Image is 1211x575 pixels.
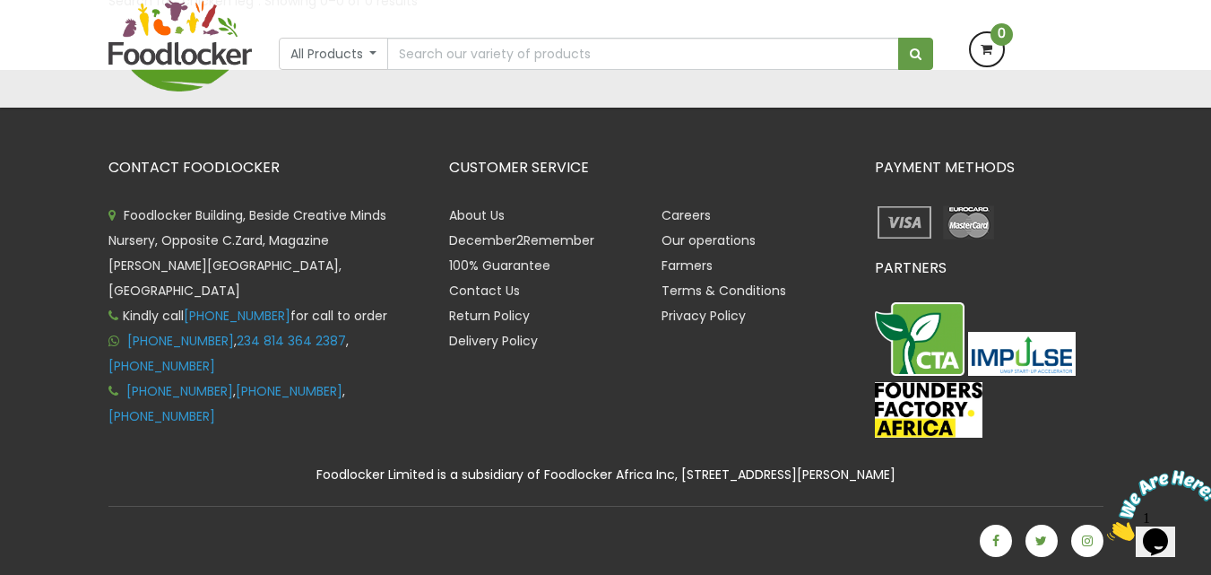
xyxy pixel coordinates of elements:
span: Foodlocker Building, Beside Creative Minds Nursery, Opposite C.Zard, Magazine [PERSON_NAME][GEOGR... [108,206,386,300]
a: Farmers [662,257,713,274]
a: 234 814 364 2387 [237,332,346,350]
span: 1 [7,7,14,22]
span: 0 [990,23,1013,46]
a: Privacy Policy [662,307,746,325]
h3: CONTACT FOODLOCKER [108,160,422,176]
a: Our operations [662,231,756,249]
img: FFA [875,382,982,438]
a: [PHONE_NUMBER] [108,357,215,375]
a: [PHONE_NUMBER] [108,407,215,425]
h3: CUSTOMER SERVICE [449,160,848,176]
a: Contact Us [449,282,520,300]
a: About Us [449,206,505,224]
a: Return Policy [449,307,530,325]
button: All Products [279,38,389,70]
h3: PARTNERS [875,260,1103,276]
a: [PHONE_NUMBER] [236,382,342,400]
a: [PHONE_NUMBER] [126,382,233,400]
a: [PHONE_NUMBER] [184,307,290,325]
img: payment [875,203,935,242]
img: Impulse [968,332,1076,376]
img: Chat attention grabber [7,7,118,78]
iframe: chat widget [1100,463,1211,548]
a: 100% Guarantee [449,257,550,274]
img: payment [939,203,999,242]
input: Search our variety of products [387,38,898,70]
span: , , [108,332,349,375]
a: December2Remember [449,231,594,249]
a: Careers [662,206,711,224]
span: Kindly call for call to order [108,307,387,325]
img: CTA [875,302,964,376]
a: Delivery Policy [449,332,538,350]
a: [PHONE_NUMBER] [127,332,234,350]
div: Foodlocker Limited is a subsidiary of Foodlocker Africa Inc, [STREET_ADDRESS][PERSON_NAME] [95,465,1117,485]
a: Terms & Conditions [662,282,786,300]
span: , , [108,382,345,425]
h3: PAYMENT METHODS [875,160,1103,176]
